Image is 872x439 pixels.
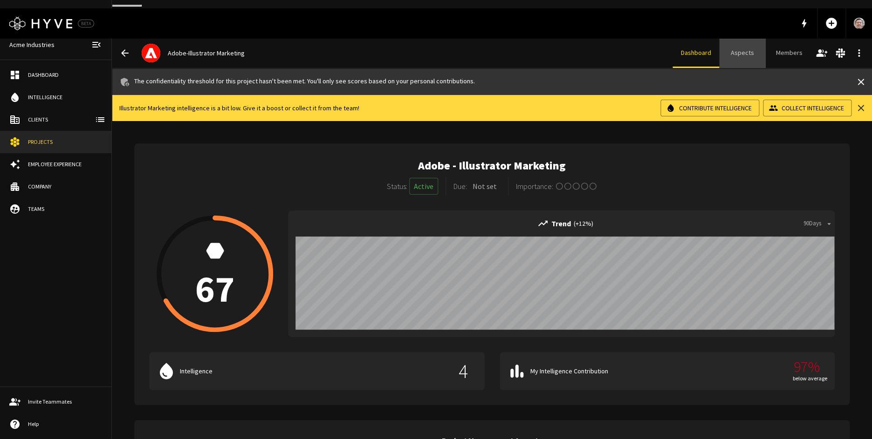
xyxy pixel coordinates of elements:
div: Help [28,420,102,428]
span: water_drop [666,103,675,113]
div: Importance: [516,181,553,192]
a: Dashboard [673,38,719,68]
button: Contribute Intelligence [660,100,759,117]
div: Intelligence [28,93,102,101]
button: Not set [469,177,501,196]
p: Intelligence [180,366,446,376]
div: Status: [387,181,407,192]
a: Members [766,38,812,68]
a: Aspects [719,38,766,68]
button: Active [409,178,438,195]
div: Employee Experience [28,160,102,169]
span: arrow_drop_down [825,219,833,228]
p: ( + 12 %) [574,219,593,229]
button: Add [821,13,842,34]
span: add_circle [825,17,838,30]
div: Dashboard [28,71,102,79]
a: Account [846,8,872,38]
div: Projects [28,138,102,146]
p: 67 [195,270,234,307]
button: 90Days [801,216,835,231]
p: Trend [551,218,571,229]
h5: Adobe - Illustrator Marketing [418,158,566,173]
button: 67 [157,216,273,332]
div: Invite Teammates [28,398,102,406]
span: water_drop [157,361,176,381]
button: Intelligence4 [149,352,485,390]
button: client-list [91,110,110,129]
div: Clients [28,115,102,124]
a: Acme Industries [6,36,58,54]
div: Teams [28,205,102,213]
p: Illustrator Marketing intelligence is a bit low. Give it a boost or collect it from the team! [119,103,653,113]
div: BETA [78,20,94,27]
span: trending_up [537,218,549,229]
p: 4 [449,361,477,381]
button: Slack [831,44,850,62]
div: Company [28,182,102,191]
span: water_drop [9,92,21,103]
button: Collect Intelligence [763,100,851,117]
img: User Avatar [853,18,865,29]
div: Due: [453,181,467,192]
button: Invite [812,44,831,62]
p: Adobe - Illustrator Marketing [168,48,245,58]
div: client navigation tabs [673,38,812,68]
p: The confidentiality threshold for this project hasn't been met. You'll only see scores based on y... [134,76,844,88]
img: adobe.com [142,44,160,62]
